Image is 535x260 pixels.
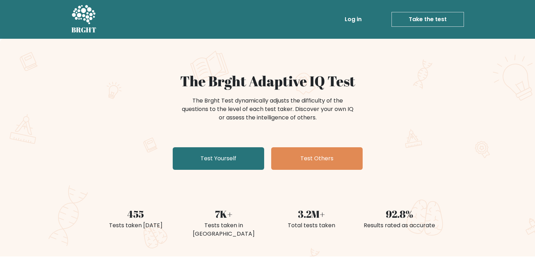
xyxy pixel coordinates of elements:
div: 455 [96,206,176,221]
a: Test Yourself [173,147,264,170]
a: Test Others [271,147,363,170]
div: Results rated as accurate [360,221,439,230]
div: 92.8% [360,206,439,221]
a: BRGHT [71,3,97,36]
h1: The Brght Adaptive IQ Test [96,73,439,89]
div: Tests taken in [GEOGRAPHIC_DATA] [184,221,263,238]
div: Tests taken [DATE] [96,221,176,230]
a: Log in [342,12,364,26]
div: The Brght Test dynamically adjusts the difficulty of the questions to the level of each test take... [180,97,356,122]
div: Total tests taken [272,221,351,230]
div: 7K+ [184,206,263,221]
h5: BRGHT [71,26,97,34]
div: 3.2M+ [272,206,351,221]
a: Take the test [391,12,464,27]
